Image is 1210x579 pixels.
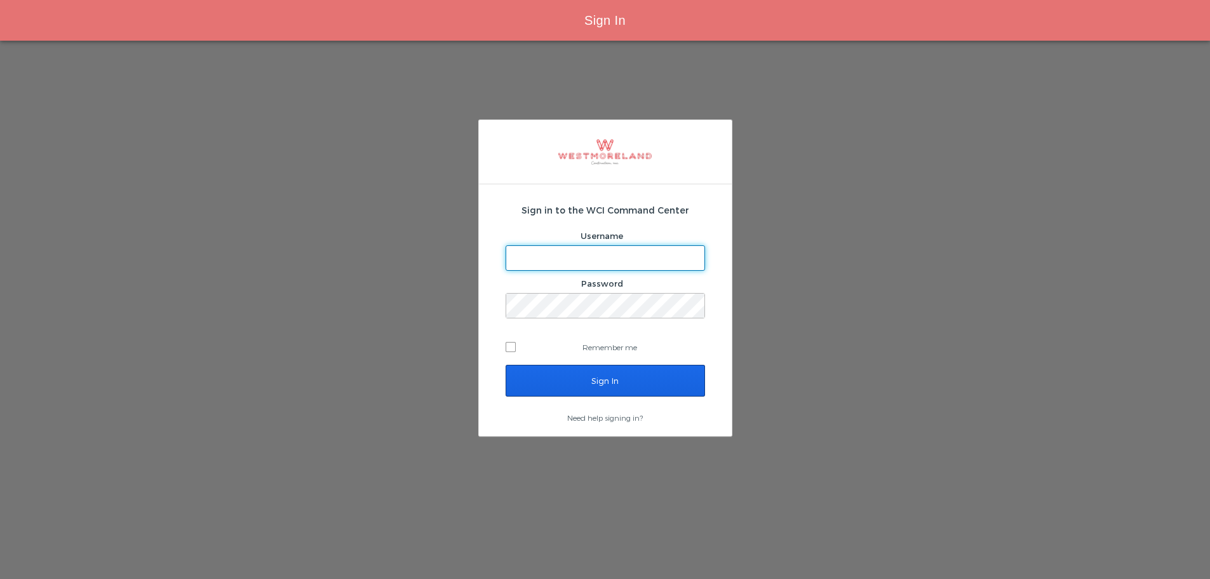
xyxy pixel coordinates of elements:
[581,278,623,289] label: Password
[506,365,705,397] input: Sign In
[584,13,626,27] span: Sign In
[567,413,643,422] a: Need help signing in?
[506,203,705,217] h2: Sign in to the WCI Command Center
[581,231,623,241] label: Username
[506,337,705,357] label: Remember me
